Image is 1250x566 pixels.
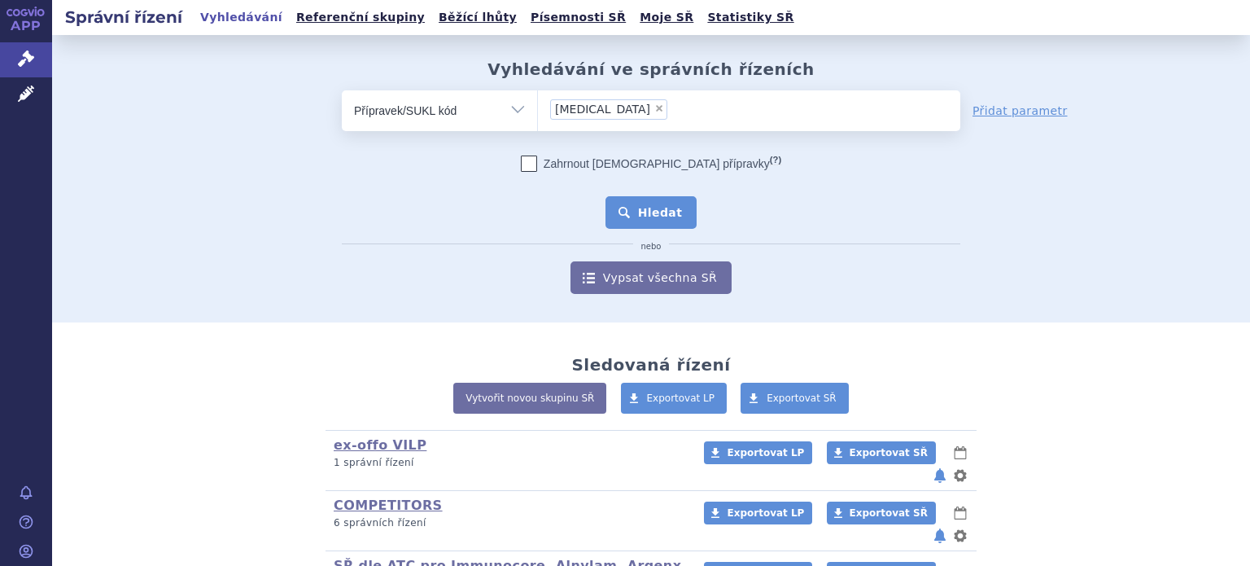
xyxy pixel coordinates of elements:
[850,507,928,519] span: Exportovat SŘ
[334,516,683,530] p: 6 správních řízení
[972,103,1068,119] a: Přidat parametr
[487,59,815,79] h2: Vyhledávání ve správních řízeních
[952,526,968,546] button: nastavení
[334,437,426,453] a: ex-offo VILP
[635,7,698,29] a: Moje SŘ
[827,502,936,524] a: Exportovat SŘ
[621,383,728,414] a: Exportovat LP
[952,466,968,485] button: nastavení
[434,7,522,29] a: Běžící lhůty
[633,242,670,252] i: nebo
[555,103,650,115] span: [MEDICAL_DATA]
[521,156,781,172] label: Zahrnout [DEMOGRAPHIC_DATA] přípravky
[291,7,430,29] a: Referenční skupiny
[704,502,812,524] a: Exportovat LP
[334,456,683,470] p: 1 správní řízení
[672,99,681,119] input: [MEDICAL_DATA]
[741,383,849,414] a: Exportovat SŘ
[932,466,948,485] button: notifikace
[647,393,715,404] span: Exportovat LP
[727,447,804,459] span: Exportovat LP
[570,261,732,294] a: Vypsat všechna SŘ
[702,7,798,29] a: Statistiky SŘ
[195,7,287,29] a: Vyhledávání
[605,196,697,229] button: Hledat
[654,103,664,113] span: ×
[932,526,948,546] button: notifikace
[770,155,781,165] abbr: (?)
[727,507,804,519] span: Exportovat LP
[952,443,968,463] button: lhůty
[334,498,443,513] a: COMPETITORS
[571,355,730,375] h2: Sledovaná řízení
[767,393,837,404] span: Exportovat SŘ
[453,383,606,414] a: Vytvořit novou skupinu SŘ
[526,7,631,29] a: Písemnosti SŘ
[704,441,812,464] a: Exportovat LP
[952,503,968,523] button: lhůty
[52,6,195,29] h2: Správní řízení
[850,447,928,459] span: Exportovat SŘ
[827,441,936,464] a: Exportovat SŘ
